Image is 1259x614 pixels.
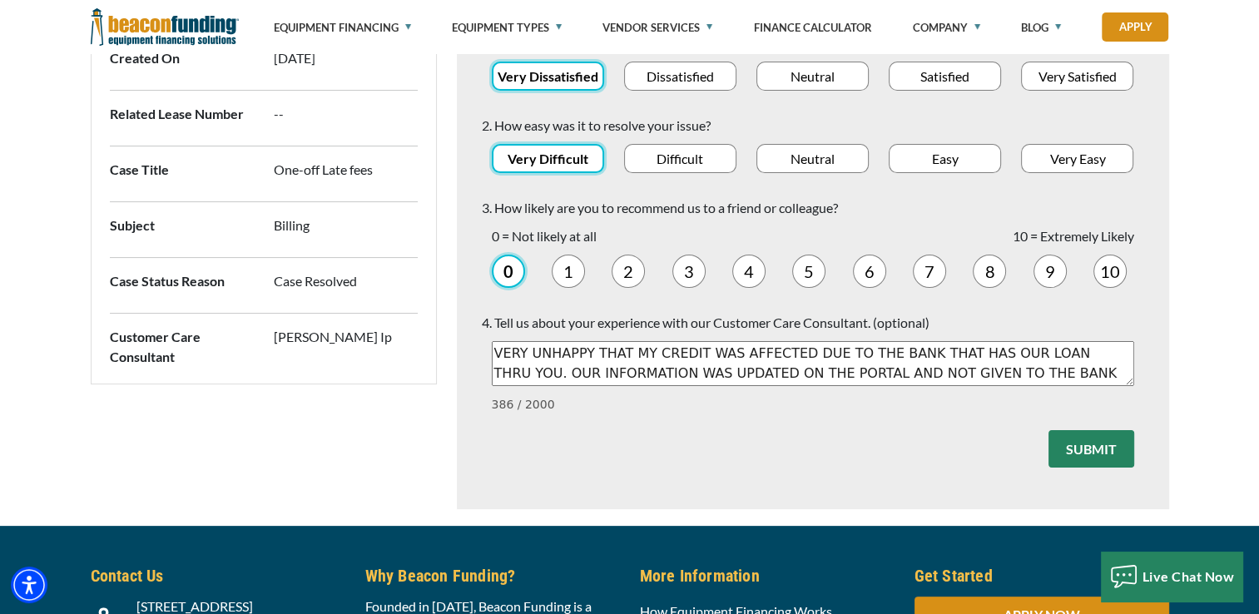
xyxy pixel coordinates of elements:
[920,67,969,87] span: Satisfied
[482,198,1144,218] p: 3. How likely are you to recommend us to a friend or colleague?
[684,261,694,281] span: 3
[932,149,959,169] span: Easy
[1013,226,1134,246] p: 10 = Extremely Likely
[791,67,835,87] span: Neutral
[647,67,714,87] span: Dissatisfied
[1045,261,1055,281] span: 9
[492,396,1134,413] div: 386 / 2000
[924,261,934,281] span: 7
[640,563,895,588] h5: More Information
[110,48,254,68] p: Created On
[482,116,1144,136] p: 2. How easy was it to resolve your issue?
[492,226,597,246] p: 0 = Not likely at all
[110,160,254,180] p: Case Title
[110,327,254,367] p: Customer Care Consultant
[657,149,703,169] span: Difficult
[744,261,754,281] span: 4
[1048,430,1134,468] button: Submit
[791,149,835,169] span: Neutral
[563,261,573,281] span: 1
[1143,568,1235,584] span: Live Chat Now
[1101,552,1243,602] button: Live Chat Now
[91,563,345,588] h5: Contact Us
[274,215,418,235] p: Billing
[274,271,418,291] p: Case Resolved
[492,341,1134,386] textarea: Text area
[1102,12,1168,42] a: Apply
[1049,149,1105,169] span: Very Easy
[508,149,588,169] span: Very Difficult
[110,271,254,291] p: Case Status Reason
[274,327,418,347] p: [PERSON_NAME] Ip
[274,104,418,124] p: --
[865,261,875,281] span: 6
[274,48,418,68] p: [DATE]
[503,261,513,281] span: 0
[1038,67,1117,87] span: Very Satisfied
[804,261,814,281] span: 5
[498,67,598,87] span: Very Dissatisfied
[623,261,633,281] span: 2
[11,567,47,603] div: Accessibility Menu
[482,313,1144,333] p: 4. Tell us about your experience with our Customer Care Consultant. (optional)
[110,104,254,124] p: Related Lease Number
[1100,261,1120,281] span: 10
[984,261,994,281] span: 8
[915,563,1169,588] h5: Get Started
[110,215,254,235] p: Subject
[274,160,418,180] p: One-off Late fees
[365,563,620,588] h5: Why Beacon Funding?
